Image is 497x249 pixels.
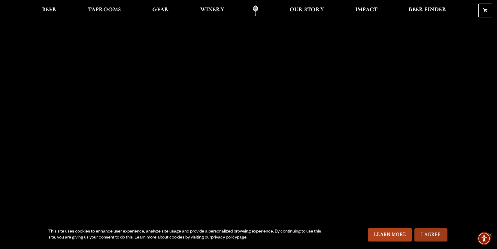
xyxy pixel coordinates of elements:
a: Gear [148,5,173,16]
a: Learn More [368,228,412,242]
a: privacy policy [211,236,237,240]
span: Impact [355,7,377,12]
a: Winery [196,5,228,16]
span: Beer [42,7,57,12]
a: Beer Finder [405,5,450,16]
span: Gear [152,7,169,12]
a: I Agree [414,228,447,242]
span: Our Story [289,7,324,12]
span: Taprooms [88,7,121,12]
a: Our Story [286,5,328,16]
a: Odell Home [244,5,267,16]
div: This site uses cookies to enhance user experience, analyze site usage and provide a personalized ... [48,229,329,241]
div: Accessibility Menu [477,232,491,245]
span: Winery [200,7,224,12]
span: Beer Finder [409,7,447,12]
a: Impact [351,5,381,16]
a: Taprooms [84,5,125,16]
a: Beer [38,5,61,16]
